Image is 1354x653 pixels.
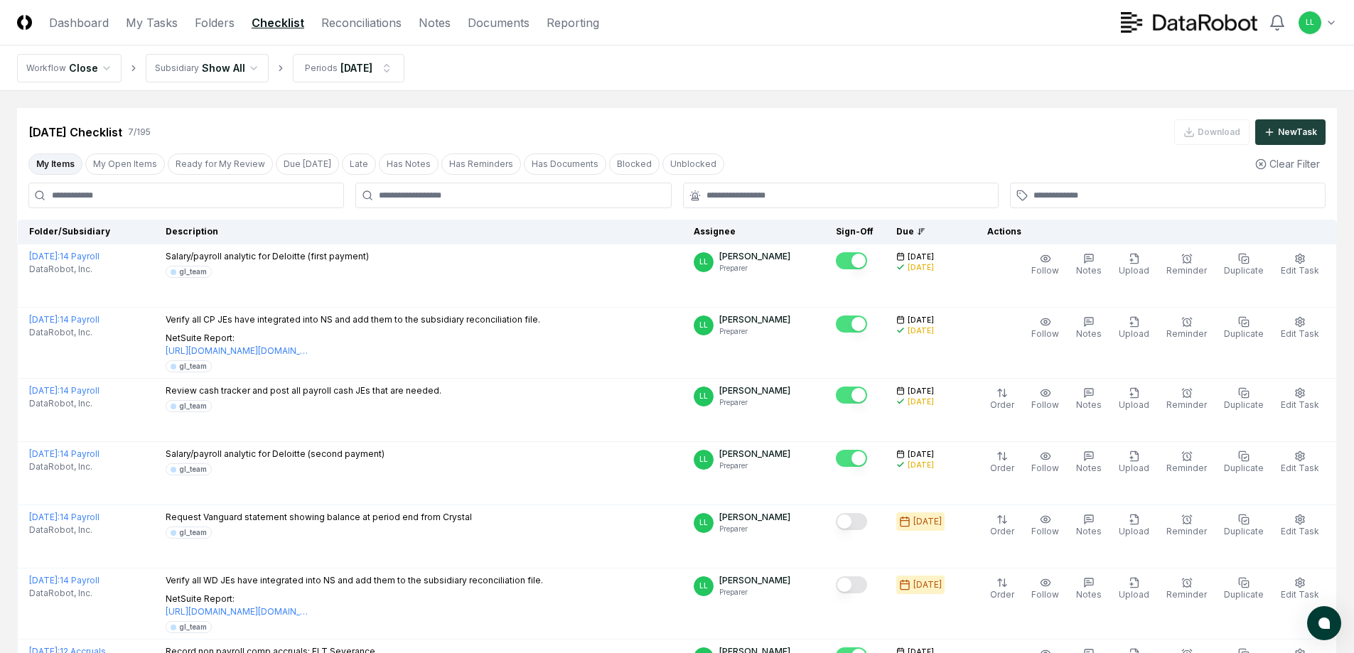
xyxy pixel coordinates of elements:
button: Duplicate [1221,574,1267,604]
a: [DATE]:14 Payroll [29,314,100,325]
a: Checklist [252,14,304,31]
span: DataRobot, Inc. [29,524,92,536]
span: LL [1306,17,1314,28]
span: Edit Task [1281,589,1319,600]
span: Reminder [1166,265,1207,276]
button: Duplicate [1221,313,1267,343]
span: Notes [1076,399,1102,410]
span: Duplicate [1224,399,1264,410]
button: Notes [1073,511,1105,541]
span: Reminder [1166,463,1207,473]
button: Order [987,511,1017,541]
span: [DATE] : [29,314,60,325]
div: [DATE] [908,396,934,407]
div: New Task [1278,126,1317,139]
span: Follow [1031,463,1059,473]
div: Periods [305,62,338,75]
span: Reminder [1166,328,1207,339]
a: Documents [468,14,530,31]
p: NetSuite Report: [166,332,540,357]
span: Order [990,589,1014,600]
span: DataRobot, Inc. [29,460,92,473]
button: LL [1297,10,1323,36]
span: Upload [1119,589,1149,600]
span: Upload [1119,399,1149,410]
span: Duplicate [1224,589,1264,600]
button: Notes [1073,448,1105,477]
button: Upload [1116,511,1152,541]
span: Order [990,526,1014,536]
span: Duplicate [1224,526,1264,536]
p: Preparer [719,326,790,337]
p: [PERSON_NAME] [719,574,790,587]
div: [DATE] [908,262,934,273]
span: [DATE] [908,315,934,325]
button: Duplicate [1221,511,1267,541]
button: Notes [1073,250,1105,280]
div: Workflow [26,62,66,75]
span: Edit Task [1281,265,1319,276]
a: [DATE]:14 Payroll [29,575,100,585]
button: Due Today [276,153,339,175]
span: Order [990,399,1014,410]
div: gl_team [179,464,207,475]
span: [DATE] [908,252,934,262]
span: LL [699,257,708,267]
button: My Open Items [85,153,165,175]
button: Upload [1116,448,1152,477]
p: Preparer [719,587,790,598]
span: DataRobot, Inc. [29,326,92,339]
button: Reminder [1164,511,1210,541]
span: Follow [1031,265,1059,276]
button: Reminder [1164,384,1210,414]
div: gl_team [179,361,207,372]
span: Reminder [1166,589,1207,600]
button: Edit Task [1278,574,1322,604]
a: [DATE]:14 Payroll [29,251,100,261]
span: Upload [1119,328,1149,339]
button: My Items [28,153,82,175]
span: LL [699,320,708,330]
button: Reminder [1164,448,1210,477]
button: Upload [1116,250,1152,280]
span: LL [699,391,708,401]
div: [DATE] [908,325,934,336]
button: Follow [1028,250,1062,280]
button: Blocked [609,153,660,175]
span: Follow [1031,526,1059,536]
div: gl_team [179,622,207,632]
button: Duplicate [1221,384,1267,414]
p: [PERSON_NAME] [719,511,790,524]
p: [PERSON_NAME] [719,448,790,460]
span: Follow [1031,399,1059,410]
div: Actions [976,225,1326,238]
a: [URL][DOMAIN_NAME][DOMAIN_NAME] [166,605,308,618]
p: Salary/payroll analytic for Deloitte (first payment) [166,250,369,263]
p: [PERSON_NAME] [719,313,790,326]
button: Follow [1028,384,1062,414]
button: Follow [1028,313,1062,343]
button: Edit Task [1278,448,1322,477]
button: Mark complete [836,513,867,530]
p: Preparer [719,263,790,274]
button: Mark complete [836,315,867,333]
button: Order [987,384,1017,414]
button: Has Notes [379,153,439,175]
span: Edit Task [1281,399,1319,410]
button: Notes [1073,313,1105,343]
a: Reporting [547,14,599,31]
img: Logo [17,15,32,30]
span: DataRobot, Inc. [29,587,92,600]
a: Notes [419,14,451,31]
a: Reconciliations [321,14,402,31]
span: [DATE] [908,386,934,396]
div: gl_team [179,401,207,411]
th: Description [154,220,682,244]
p: Verify all WD JEs have integrated into NS and add them to the subsidiary reconciliation file. [166,574,543,587]
button: Has Documents [524,153,606,175]
button: Upload [1116,313,1152,343]
button: Reminder [1164,574,1210,604]
span: Order [990,463,1014,473]
p: Request Vanguard statement showing balance at period end from Crystal [166,511,472,524]
button: Duplicate [1221,448,1267,477]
